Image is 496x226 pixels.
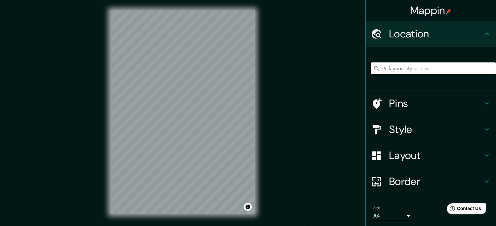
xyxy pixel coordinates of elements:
[371,62,496,74] input: Pick your city or area
[111,10,255,214] canvas: Map
[389,123,483,136] h4: Style
[389,97,483,110] h4: Pins
[389,175,483,188] h4: Border
[366,116,496,142] div: Style
[373,205,380,211] label: Size
[244,203,252,211] button: Toggle attribution
[366,90,496,116] div: Pins
[366,142,496,168] div: Layout
[446,9,451,14] img: pin-icon.png
[366,21,496,47] div: Location
[389,149,483,162] h4: Layout
[410,4,452,17] h4: Mappin
[366,168,496,194] div: Border
[438,201,489,219] iframe: Help widget launcher
[389,27,483,40] h4: Location
[373,211,413,221] div: A4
